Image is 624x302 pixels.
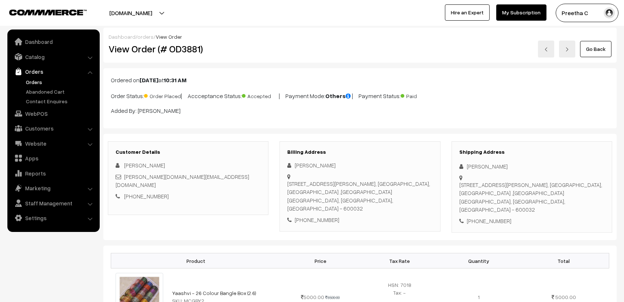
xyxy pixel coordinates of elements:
[439,253,519,268] th: Quantity
[9,107,97,120] a: WebPOS
[604,7,615,18] img: user
[9,35,97,48] a: Dashboard
[544,47,548,52] img: left-arrow.png
[111,90,609,100] p: Order Status: | Accceptance Status: | Payment Mode: | Payment Status:
[360,253,439,268] th: Tax Rate
[496,4,546,21] a: My Subscription
[137,34,154,40] a: orders
[478,294,480,300] span: 1
[83,4,178,22] button: [DOMAIN_NAME]
[287,149,432,155] h3: Billing Address
[9,167,97,180] a: Reports
[9,50,97,63] a: Catalog
[9,152,97,165] a: Apps
[287,180,432,213] div: [STREET_ADDRESS][PERSON_NAME], [GEOGRAPHIC_DATA], [GEOGRAPHIC_DATA] ,[GEOGRAPHIC_DATA] [GEOGRAPHI...
[111,76,609,84] p: Ordered on at
[124,162,165,169] span: [PERSON_NAME]
[518,253,609,268] th: Total
[109,34,136,40] a: Dashboard
[287,216,432,224] div: [PHONE_NUMBER]
[459,181,604,214] div: [STREET_ADDRESS][PERSON_NAME], [GEOGRAPHIC_DATA], [GEOGRAPHIC_DATA] ,[GEOGRAPHIC_DATA] [GEOGRAPHI...
[111,106,609,115] p: Added By: [PERSON_NAME]
[325,92,352,100] b: Others
[9,65,97,78] a: Orders
[325,295,340,300] strike: 6500.00
[459,149,604,155] h3: Shipping Address
[242,90,279,100] span: Accepted
[24,97,97,105] a: Contact Enquires
[109,33,611,41] div: / /
[445,4,490,21] a: Hire an Expert
[555,294,576,300] span: 5000.00
[401,90,438,100] span: Paid
[459,217,604,225] div: [PHONE_NUMBER]
[164,76,186,84] b: 10:31 AM
[556,4,618,22] button: Preetha C
[9,211,97,225] a: Settings
[459,162,604,171] div: [PERSON_NAME]
[116,173,249,188] a: [PERSON_NAME][DOMAIN_NAME][EMAIL_ADDRESS][DOMAIN_NAME]
[301,294,324,300] span: 5000.00
[287,161,432,170] div: [PERSON_NAME]
[9,10,87,15] img: COMMMERCE
[9,122,97,135] a: Customers
[9,7,74,16] a: COMMMERCE
[140,76,158,84] b: [DATE]
[24,78,97,86] a: Orders
[388,282,411,296] span: HSN: 7018 Tax: -
[111,253,281,268] th: Product
[109,43,269,55] h2: View Order (# OD3881)
[144,90,181,100] span: Order Placed
[565,47,569,52] img: right-arrow.png
[9,197,97,210] a: Staff Management
[281,253,360,268] th: Price
[580,41,611,57] a: Go Back
[9,137,97,150] a: Website
[24,88,97,96] a: Abandoned Cart
[124,193,169,199] a: [PHONE_NUMBER]
[116,149,261,155] h3: Customer Details
[172,290,256,296] a: Yaashvi - 26 Colour Bangle Box (2.6)
[156,34,182,40] span: View Order
[9,181,97,195] a: Marketing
